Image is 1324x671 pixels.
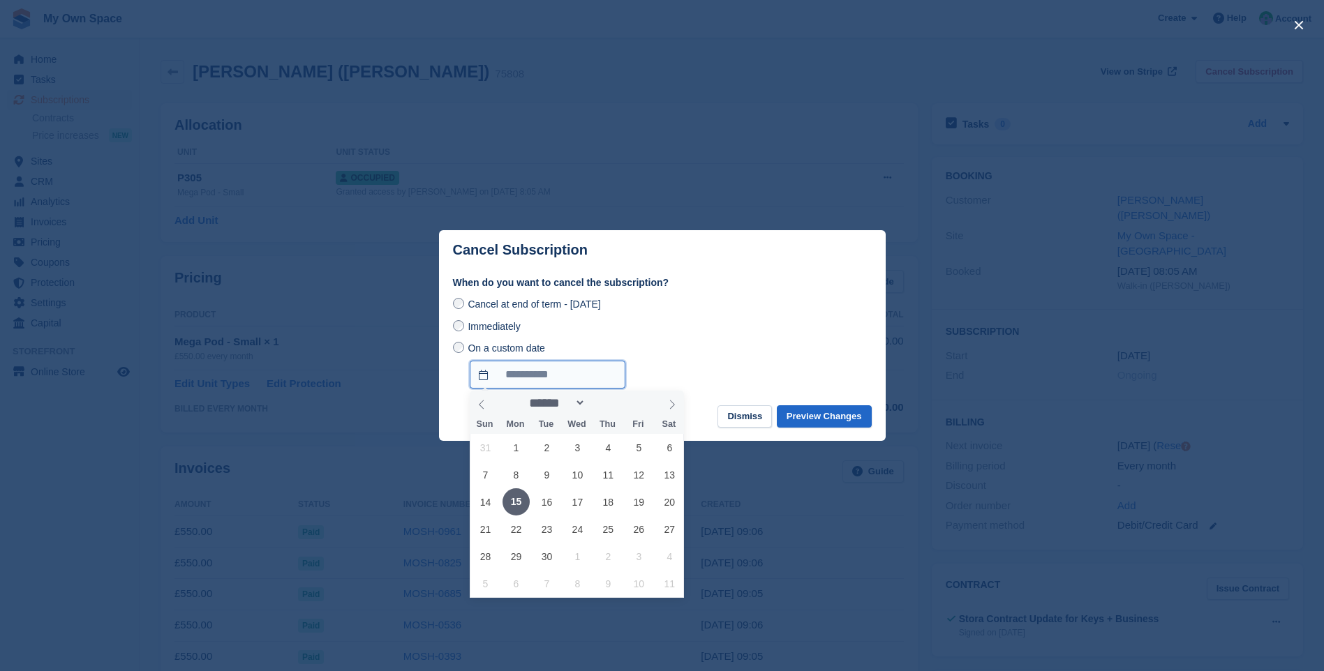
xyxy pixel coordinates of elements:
[472,570,499,597] span: October 5, 2025
[468,321,520,332] span: Immediately
[625,515,653,543] span: September 26, 2025
[533,515,560,543] span: September 23, 2025
[533,543,560,570] span: September 30, 2025
[453,242,588,258] p: Cancel Subscription
[472,461,499,488] span: September 7, 2025
[564,461,591,488] span: September 10, 2025
[717,405,772,428] button: Dismiss
[595,570,622,597] span: October 9, 2025
[625,488,653,515] span: September 19, 2025
[595,434,622,461] span: September 4, 2025
[656,570,683,597] span: October 11, 2025
[503,543,530,570] span: September 29, 2025
[468,342,545,354] span: On a custom date
[503,488,530,515] span: September 15, 2025
[524,395,586,410] select: Month
[453,298,464,309] input: Cancel at end of term - [DATE]
[656,434,683,461] span: September 6, 2025
[595,515,622,543] span: September 25, 2025
[533,570,560,597] span: October 7, 2025
[500,420,530,429] span: Mon
[564,543,591,570] span: October 1, 2025
[623,420,653,429] span: Fri
[561,420,592,429] span: Wed
[503,461,530,488] span: September 8, 2025
[468,299,600,310] span: Cancel at end of term - [DATE]
[470,361,625,389] input: On a custom date
[453,320,464,331] input: Immediately
[503,515,530,543] span: September 22, 2025
[625,461,653,488] span: September 12, 2025
[564,488,591,515] span: September 17, 2025
[533,488,560,515] span: September 16, 2025
[1288,14,1310,36] button: close
[472,488,499,515] span: September 14, 2025
[625,570,653,597] span: October 10, 2025
[586,395,630,410] input: Year
[595,461,622,488] span: September 11, 2025
[592,420,623,429] span: Thu
[503,570,530,597] span: October 6, 2025
[595,543,622,570] span: October 2, 2025
[625,543,653,570] span: October 3, 2025
[472,515,499,543] span: September 21, 2025
[533,461,560,488] span: September 9, 2025
[564,515,591,543] span: September 24, 2025
[656,515,683,543] span: September 27, 2025
[564,434,591,461] span: September 3, 2025
[530,420,561,429] span: Tue
[453,276,872,290] label: When do you want to cancel the subscription?
[656,488,683,515] span: September 20, 2025
[470,420,500,429] span: Sun
[656,543,683,570] span: October 4, 2025
[503,434,530,461] span: September 1, 2025
[656,461,683,488] span: September 13, 2025
[777,405,872,428] button: Preview Changes
[453,342,464,353] input: On a custom date
[472,543,499,570] span: September 28, 2025
[653,420,684,429] span: Sat
[533,434,560,461] span: September 2, 2025
[472,434,499,461] span: August 31, 2025
[595,488,622,515] span: September 18, 2025
[625,434,653,461] span: September 5, 2025
[564,570,591,597] span: October 8, 2025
